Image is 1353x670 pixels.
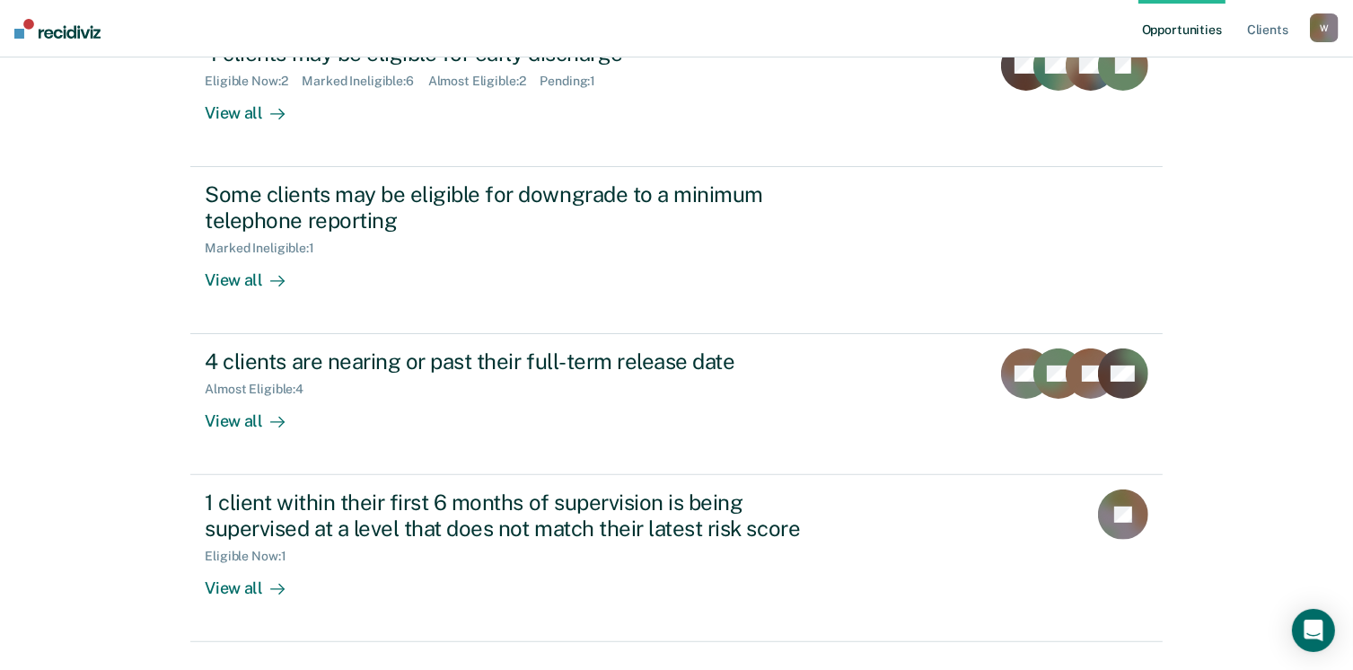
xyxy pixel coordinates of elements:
a: 4 clients are nearing or past their full-term release dateAlmost Eligible:4View all [190,334,1162,475]
a: 1 client within their first 6 months of supervision is being supervised at a level that does not ... [190,475,1162,642]
div: View all [205,397,305,432]
div: Pending : 1 [540,74,610,89]
div: 1 client within their first 6 months of supervision is being supervised at a level that does not ... [205,489,835,542]
div: View all [205,88,305,123]
div: Open Intercom Messenger [1292,609,1335,652]
div: View all [205,564,305,599]
div: Almost Eligible : 4 [205,382,318,397]
img: Recidiviz [14,19,101,39]
div: Some clients may be eligible for downgrade to a minimum telephone reporting [205,181,835,234]
a: 4 clients may be eligible for early dischargeEligible Now:2Marked Ineligible:6Almost Eligible:2Pe... [190,26,1162,167]
div: Eligible Now : 1 [205,549,300,564]
button: W [1310,13,1339,42]
div: Marked Ineligible : 1 [205,241,328,256]
div: Almost Eligible : 2 [428,74,540,89]
div: Marked Ineligible : 6 [302,74,427,89]
div: View all [205,255,305,290]
div: Eligible Now : 2 [205,74,302,89]
div: 4 clients are nearing or past their full-term release date [205,348,835,375]
a: Some clients may be eligible for downgrade to a minimum telephone reportingMarked Ineligible:1Vie... [190,167,1162,334]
